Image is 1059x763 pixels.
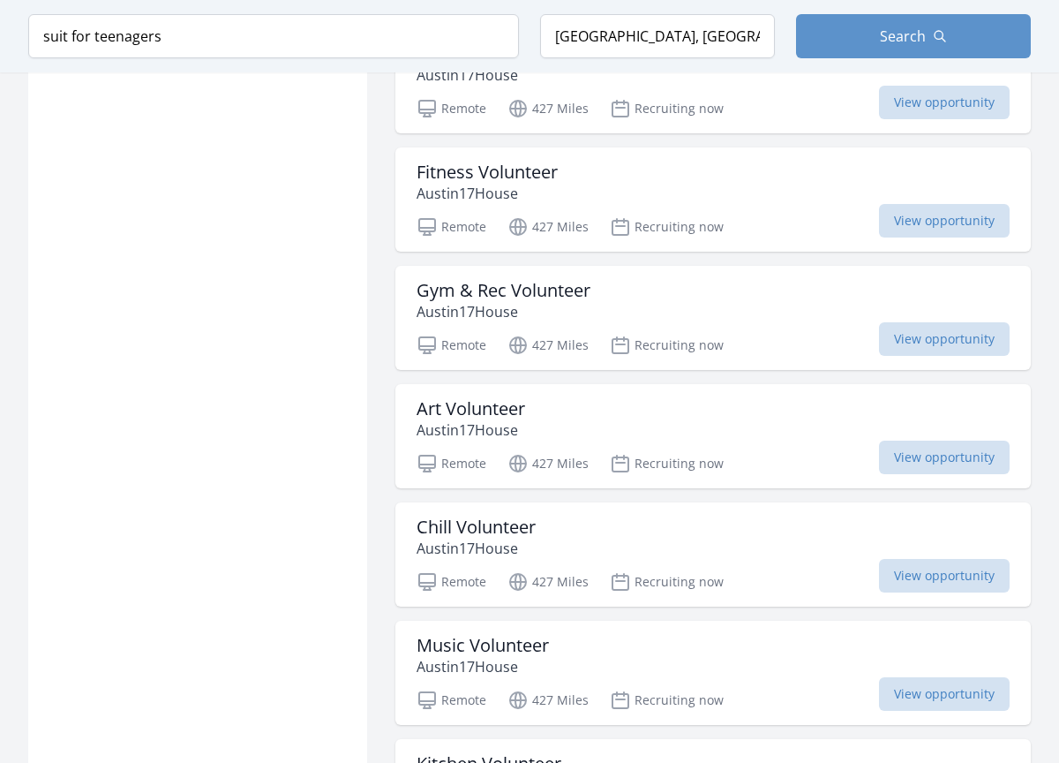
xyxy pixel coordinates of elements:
[395,502,1031,607] a: Chill Volunteer Austin17House Remote 427 Miles Recruiting now View opportunity
[417,571,486,593] p: Remote
[417,517,536,538] h3: Chill Volunteer
[610,98,724,119] p: Recruiting now
[879,441,1010,474] span: View opportunity
[417,656,549,677] p: Austin17House
[417,162,558,183] h3: Fitness Volunteer
[507,216,589,238] p: 427 Miles
[610,335,724,356] p: Recruiting now
[417,690,486,711] p: Remote
[417,453,486,474] p: Remote
[417,216,486,238] p: Remote
[417,398,525,419] h3: Art Volunteer
[417,538,536,559] p: Austin17House
[417,280,590,301] h3: Gym & Rec Volunteer
[395,147,1031,252] a: Fitness Volunteer Austin17House Remote 427 Miles Recruiting now View opportunity
[507,335,589,356] p: 427 Miles
[395,384,1031,488] a: Art Volunteer Austin17House Remote 427 Miles Recruiting now View opportunity
[507,98,589,119] p: 427 Miles
[417,635,549,656] h3: Music Volunteer
[417,183,558,204] p: Austin17House
[417,64,638,86] p: Austin17House
[507,690,589,711] p: 427 Miles
[879,204,1010,238] span: View opportunity
[507,571,589,593] p: 427 Miles
[395,621,1031,725] a: Music Volunteer Austin17House Remote 427 Miles Recruiting now View opportunity
[540,14,775,58] input: Location
[28,14,519,58] input: Keyword
[507,453,589,474] p: 427 Miles
[417,301,590,322] p: Austin17House
[879,559,1010,593] span: View opportunity
[610,453,724,474] p: Recruiting now
[417,98,486,119] p: Remote
[880,26,926,47] span: Search
[417,419,525,441] p: Austin17House
[879,677,1010,711] span: View opportunity
[879,86,1010,119] span: View opportunity
[610,571,724,593] p: Recruiting now
[610,690,724,711] p: Recruiting now
[796,14,1031,58] button: Search
[417,335,486,356] p: Remote
[610,216,724,238] p: Recruiting now
[879,322,1010,356] span: View opportunity
[395,29,1031,133] a: Media & Podcast Volunteer Austin17House Remote 427 Miles Recruiting now View opportunity
[395,266,1031,370] a: Gym & Rec Volunteer Austin17House Remote 427 Miles Recruiting now View opportunity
